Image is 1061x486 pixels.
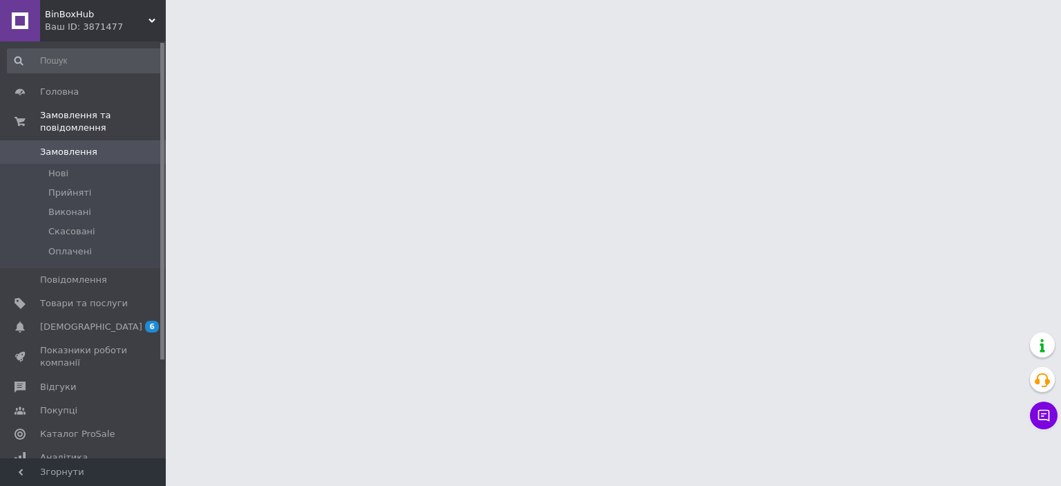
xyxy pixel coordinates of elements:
span: Оплачені [48,245,92,258]
span: Прийняті [48,187,91,199]
span: Повідомлення [40,274,107,286]
span: Головна [40,86,79,98]
span: Показники роботи компанії [40,344,128,369]
span: 6 [145,321,159,333]
button: Чат з покупцем [1030,402,1058,429]
span: Товари та послуги [40,297,128,310]
span: Покупці [40,404,77,417]
span: [DEMOGRAPHIC_DATA] [40,321,142,333]
span: BinBoxHub [45,8,149,21]
span: Замовлення та повідомлення [40,109,166,134]
span: Замовлення [40,146,97,158]
span: Відгуки [40,381,76,393]
span: Скасовані [48,225,95,238]
span: Каталог ProSale [40,428,115,440]
div: Ваш ID: 3871477 [45,21,166,33]
input: Пошук [7,48,163,73]
span: Нові [48,167,68,180]
span: Аналітика [40,451,88,464]
span: Виконані [48,206,91,218]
